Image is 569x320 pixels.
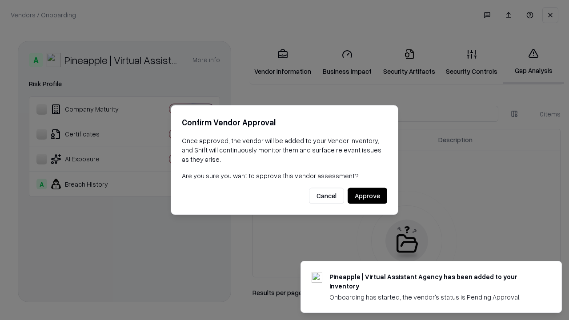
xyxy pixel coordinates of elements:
[182,116,387,129] h2: Confirm Vendor Approval
[182,171,387,180] p: Are you sure you want to approve this vendor assessment?
[348,188,387,204] button: Approve
[309,188,344,204] button: Cancel
[312,272,322,283] img: trypineapple.com
[329,292,540,302] div: Onboarding has started, the vendor's status is Pending Approval.
[182,136,387,164] p: Once approved, the vendor will be added to your Vendor Inventory, and Shift will continuously mon...
[329,272,540,291] div: Pineapple | Virtual Assistant Agency has been added to your inventory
